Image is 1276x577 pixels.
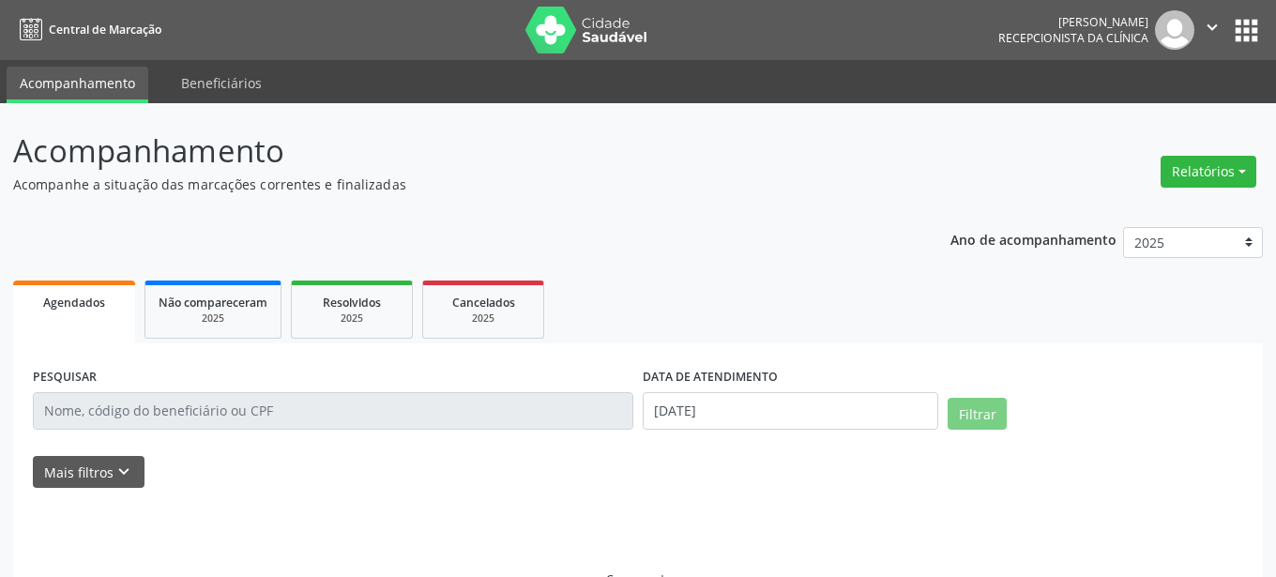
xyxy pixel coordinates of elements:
span: Recepcionista da clínica [998,30,1148,46]
div: [PERSON_NAME] [998,14,1148,30]
div: 2025 [436,311,530,326]
p: Acompanhamento [13,128,888,175]
a: Acompanhamento [7,67,148,103]
span: Cancelados [452,295,515,311]
input: Nome, código do beneficiário ou CPF [33,392,633,430]
button:  [1194,10,1230,50]
span: Agendados [43,295,105,311]
i: keyboard_arrow_down [114,462,134,482]
span: Resolvidos [323,295,381,311]
button: Filtrar [948,398,1007,430]
input: Selecione um intervalo [643,392,938,430]
div: 2025 [305,311,399,326]
img: img [1155,10,1194,50]
span: Central de Marcação [49,22,161,38]
p: Acompanhe a situação das marcações correntes e finalizadas [13,175,888,194]
label: PESQUISAR [33,363,97,392]
label: DATA DE ATENDIMENTO [643,363,778,392]
p: Ano de acompanhamento [950,227,1116,251]
button: apps [1230,14,1263,47]
i:  [1202,17,1223,38]
span: Não compareceram [159,295,267,311]
button: Relatórios [1161,156,1256,188]
button: Mais filtroskeyboard_arrow_down [33,456,144,489]
a: Beneficiários [168,67,275,99]
a: Central de Marcação [13,14,161,45]
div: 2025 [159,311,267,326]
